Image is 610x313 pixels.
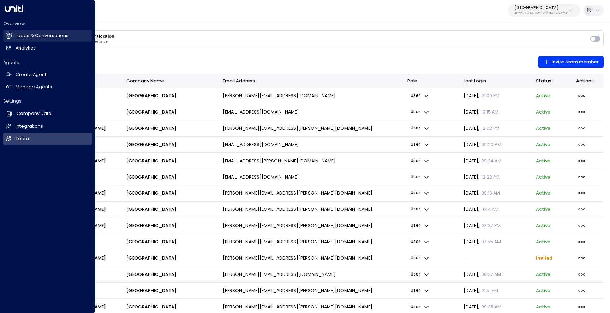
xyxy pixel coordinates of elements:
div: Company Name [126,77,214,85]
span: [DATE] , [464,271,501,278]
h2: Agents [3,59,92,66]
span: [GEOGRAPHIC_DATA] [126,109,177,115]
span: [DATE] , [464,125,500,132]
div: Email Address [223,77,399,85]
span: [GEOGRAPHIC_DATA] [126,158,177,164]
p: active [536,239,550,245]
span: [DATE] , [464,222,501,229]
span: [DATE] , [464,239,501,245]
a: Team [3,133,92,145]
span: [DATE] , [464,304,501,310]
span: [GEOGRAPHIC_DATA] [126,190,177,196]
a: Analytics [3,42,92,54]
p: user [407,172,432,182]
a: Manage Agents [3,81,92,93]
td: - [459,250,532,266]
p: active [536,304,550,310]
span: [DATE] , [464,288,498,294]
button: user [407,237,432,247]
button: user [407,286,432,295]
div: Last Login [464,77,527,85]
h2: Team [16,135,29,142]
button: user [407,140,432,149]
span: 12:02 PM [481,125,500,131]
span: [DATE] , [464,174,500,180]
h2: Analytics [16,45,36,52]
span: [DATE] , [464,93,500,99]
p: active [536,109,550,115]
button: user [407,221,432,231]
p: [EMAIL_ADDRESS][DOMAIN_NAME] [223,141,299,148]
span: 01:09 PM [481,93,500,99]
h2: Settings [3,98,92,104]
p: [PERSON_NAME][EMAIL_ADDRESS][PERSON_NAME][DOMAIN_NAME] [223,255,372,261]
p: active [536,206,550,213]
a: Leads & Conversations [3,30,92,42]
p: [EMAIL_ADDRESS][DOMAIN_NAME] [223,109,299,115]
p: active [536,190,550,196]
span: [GEOGRAPHIC_DATA] [126,304,177,310]
span: [DATE] , [464,206,498,213]
span: [GEOGRAPHIC_DATA] [126,271,177,278]
h2: Company Data [17,110,52,117]
div: Status [536,77,567,85]
p: active [536,93,550,99]
span: [GEOGRAPHIC_DATA] [126,93,177,99]
button: user [407,123,432,133]
button: [GEOGRAPHIC_DATA]4f1736e9-ccb7-4332-bcb2-7b72aeab8734 [508,4,580,17]
p: 4f1736e9-ccb7-4332-bcb2-7b72aeab8734 [514,12,567,15]
span: 01:51 PM [481,288,498,294]
button: user [407,269,432,279]
button: user [407,156,432,166]
span: [GEOGRAPHIC_DATA] [126,174,177,180]
span: 09:20 AM [481,141,501,147]
a: Integrations [3,121,92,132]
div: Last Login [464,77,486,85]
span: 08:37 AM [481,271,501,277]
span: 12:22 PM [481,174,500,180]
div: Actions [576,77,599,85]
button: user [407,254,432,263]
h2: Leads & Conversations [16,33,68,39]
button: Invite team member [538,56,604,68]
p: [EMAIL_ADDRESS][DOMAIN_NAME] [223,174,299,180]
div: Email Address [223,77,255,85]
span: Invited [536,255,552,261]
p: [PERSON_NAME][EMAIL_ADDRESS][DOMAIN_NAME] [223,93,336,99]
span: [GEOGRAPHIC_DATA] [126,206,177,213]
span: 11:44 AM [481,206,498,212]
button: user [407,302,432,312]
span: 03:37 PM [481,222,501,228]
span: [GEOGRAPHIC_DATA] [126,141,177,148]
p: [PERSON_NAME][EMAIL_ADDRESS][PERSON_NAME][DOMAIN_NAME] [223,125,372,132]
p: active [536,222,550,229]
p: [PERSON_NAME][EMAIL_ADDRESS][PERSON_NAME][DOMAIN_NAME] [223,190,372,196]
span: 09:24 AM [481,158,501,164]
span: [GEOGRAPHIC_DATA] [126,239,177,245]
p: active [536,141,550,148]
p: active [536,271,550,278]
span: [GEOGRAPHIC_DATA] [126,255,177,261]
button: user [407,108,432,117]
button: user [407,91,432,101]
h2: Integrations [16,123,43,130]
div: Company Name [126,77,164,85]
span: [DATE] , [464,158,501,164]
span: [GEOGRAPHIC_DATA] [126,288,177,294]
button: user [407,189,432,198]
p: [PERSON_NAME][EMAIL_ADDRESS][PERSON_NAME][DOMAIN_NAME] [223,222,372,229]
p: active [536,288,550,294]
button: user [407,205,432,214]
span: [GEOGRAPHIC_DATA] [126,222,177,229]
p: [PERSON_NAME][EMAIL_ADDRESS][PERSON_NAME][DOMAIN_NAME] [223,206,372,213]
